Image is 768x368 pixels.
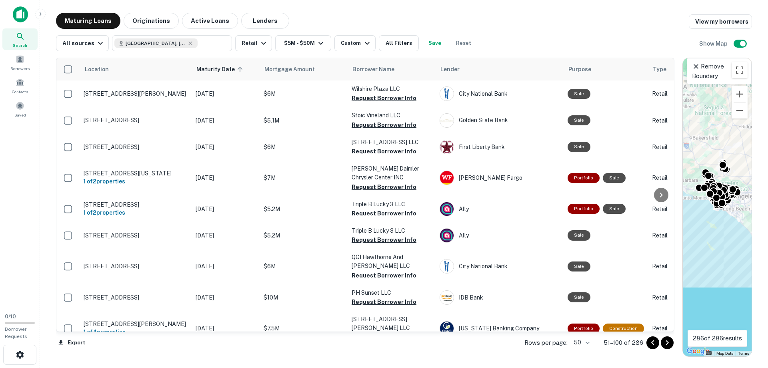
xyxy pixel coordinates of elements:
[13,6,28,22] img: capitalize-icon.png
[706,351,712,355] button: Keyboard shortcuts
[699,39,729,48] h6: Show Map
[440,229,454,242] img: picture
[352,315,432,332] p: [STREET_ADDRESS][PERSON_NAME] LLC
[604,338,643,348] p: 51–100 of 286
[352,120,416,130] button: Request Borrower Info
[440,64,460,74] span: Lender
[564,58,648,80] th: Purpose
[196,262,256,271] p: [DATE]
[524,338,568,348] p: Rows per page:
[652,205,692,213] p: Retail
[352,64,394,74] span: Borrower Name
[352,253,432,270] p: QCI Hawthorne And [PERSON_NAME] LLC
[568,261,590,271] div: Sale
[264,262,344,271] p: $6M
[84,64,109,74] span: Location
[568,64,591,74] span: Purpose
[348,58,436,80] th: Borrower Name
[352,164,432,182] p: [PERSON_NAME] Daimler Chrysler Center INC
[84,143,188,151] p: [STREET_ADDRESS]
[196,89,256,98] p: [DATE]
[10,65,30,72] span: Borrowers
[264,293,344,302] p: $10M
[352,147,416,156] button: Request Borrower Info
[603,324,644,334] div: This loan purpose was for construction
[379,35,419,51] button: All Filters
[646,336,659,349] button: Go to previous page
[196,293,256,302] p: [DATE]
[571,337,591,348] div: 50
[653,64,666,74] span: Type
[275,35,331,51] button: $5M - $50M
[264,231,344,240] p: $5.2M
[732,62,748,78] button: Toggle fullscreen view
[84,294,188,301] p: [STREET_ADDRESS]
[352,138,432,147] p: [STREET_ADDRESS] LLC
[661,336,674,349] button: Go to next page
[80,58,192,80] th: Location
[652,143,692,151] p: Retail
[652,324,692,333] p: Retail
[341,38,372,48] div: Custom
[352,235,416,245] button: Request Borrower Info
[440,86,560,101] div: City National Bank
[568,204,600,214] div: This is a portfolio loan with 2 properties
[436,58,564,80] th: Lender
[264,116,344,125] p: $5.1M
[440,171,454,185] img: picture
[352,182,416,192] button: Request Borrower Info
[264,205,344,213] p: $5.2M
[2,52,38,73] a: Borrowers
[2,98,38,120] div: Saved
[440,202,454,216] img: picture
[2,28,38,50] a: Search
[334,35,375,51] button: Custom
[568,230,590,240] div: Sale
[352,200,432,209] p: Triple B Lucky 3 LLC
[14,112,26,118] span: Saved
[689,14,752,29] a: View my borrowers
[440,228,560,243] div: Ally
[693,334,742,343] p: 286 of 286 results
[352,271,416,280] button: Request Borrower Info
[84,177,188,186] h6: 1 of 2 properties
[260,58,348,80] th: Mortgage Amount
[352,93,416,103] button: Request Borrower Info
[716,351,733,356] button: Map Data
[648,58,696,80] th: Type
[728,304,768,342] iframe: Chat Widget
[440,202,560,216] div: Ally
[196,231,256,240] p: [DATE]
[568,173,600,183] div: This is a portfolio loan with 2 properties
[440,259,560,273] div: City National Bank
[264,143,344,151] p: $6M
[84,117,188,124] p: [STREET_ADDRESS]
[196,116,256,125] p: [DATE]
[352,84,432,93] p: Wilshire Plaza LLC
[56,35,109,51] button: All sources
[652,231,692,240] p: Retail
[264,64,325,74] span: Mortgage Amount
[652,173,692,182] p: Retail
[5,314,16,320] span: 0 / 10
[568,142,590,152] div: Sale
[84,90,188,97] p: [STREET_ADDRESS][PERSON_NAME]
[84,328,188,336] h6: 1 of 4 properties
[13,42,27,48] span: Search
[451,35,476,51] button: Reset
[568,89,590,99] div: Sale
[84,170,188,177] p: [STREET_ADDRESS][US_STATE]
[196,205,256,213] p: [DATE]
[440,171,560,185] div: [PERSON_NAME] Fargo
[440,259,454,273] img: picture
[2,75,38,97] a: Contacts
[603,204,626,214] div: Sale
[352,226,432,235] p: Triple B Lucky 3 LLC
[196,324,256,333] p: [DATE]
[440,321,560,336] div: [US_STATE] Banking Company
[732,103,748,119] button: Zoom out
[124,13,179,29] button: Originations
[440,140,454,154] img: picture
